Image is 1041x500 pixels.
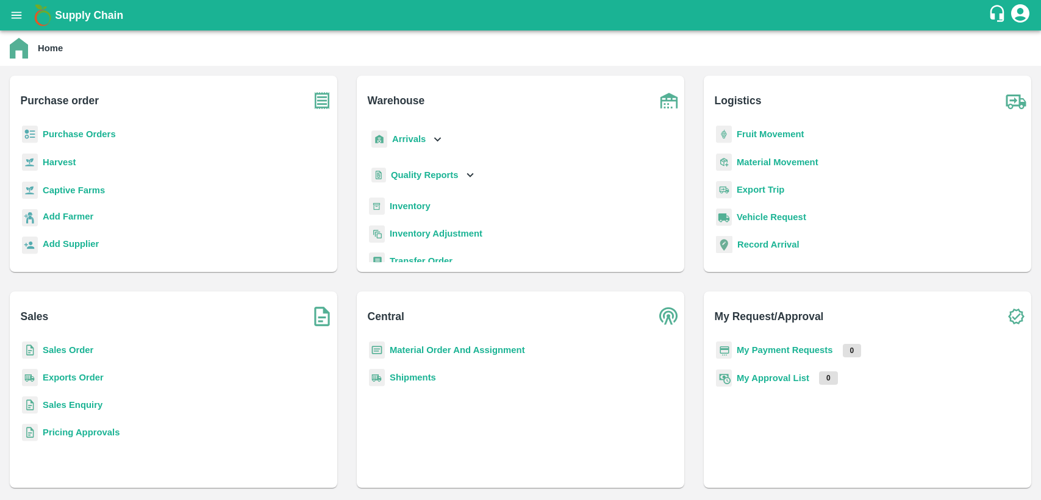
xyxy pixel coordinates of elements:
a: Record Arrival [737,240,800,249]
div: Arrivals [369,126,445,153]
img: farmer [22,209,38,227]
a: Export Trip [737,185,784,195]
img: logo [30,3,55,27]
b: Logistics [715,92,762,109]
a: Material Movement [737,157,818,167]
b: Warehouse [368,92,425,109]
img: sales [22,396,38,414]
b: Sales [21,308,49,325]
a: Shipments [390,373,436,382]
img: sales [22,341,38,359]
a: Supply Chain [55,7,988,24]
img: supplier [22,237,38,254]
p: 0 [843,344,862,357]
a: Inventory [390,201,431,211]
b: Central [368,308,404,325]
img: whTransfer [369,252,385,270]
button: open drawer [2,1,30,29]
a: My Approval List [737,373,809,383]
a: Purchase Orders [43,129,116,139]
img: soSales [307,301,337,332]
a: Sales Order [43,345,93,355]
b: Purchase order [21,92,99,109]
a: Transfer Order [390,256,453,266]
img: shipments [22,369,38,387]
a: Fruit Movement [737,129,804,139]
a: Pricing Approvals [43,427,120,437]
a: Inventory Adjustment [390,229,482,238]
img: centralMaterial [369,341,385,359]
img: harvest [22,153,38,171]
img: approval [716,369,732,387]
img: delivery [716,181,732,199]
a: Exports Order [43,373,104,382]
img: check [1001,301,1031,332]
img: material [716,153,732,171]
img: reciept [22,126,38,143]
img: central [654,301,684,332]
a: Add Supplier [43,237,99,254]
a: Material Order And Assignment [390,345,525,355]
a: My Payment Requests [737,345,833,355]
img: warehouse [654,85,684,116]
b: Quality Reports [391,170,459,180]
img: fruit [716,126,732,143]
p: 0 [819,371,838,385]
img: purchase [307,85,337,116]
img: vehicle [716,209,732,226]
img: harvest [22,181,38,199]
a: Captive Farms [43,185,105,195]
b: Supply Chain [55,9,123,21]
div: account of current user [1009,2,1031,28]
b: Arrivals [392,134,426,144]
div: customer-support [988,4,1009,26]
a: Sales Enquiry [43,400,102,410]
b: Add Supplier [43,239,99,249]
img: payment [716,341,732,359]
img: whInventory [369,198,385,215]
img: recordArrival [716,236,732,253]
img: shipments [369,369,385,387]
img: qualityReport [371,168,386,183]
img: whArrival [371,130,387,148]
a: Vehicle Request [737,212,806,222]
b: Home [38,43,63,53]
img: sales [22,424,38,441]
a: Harvest [43,157,76,167]
b: My Request/Approval [715,308,824,325]
b: Add Farmer [43,212,93,221]
img: inventory [369,225,385,243]
img: truck [1001,85,1031,116]
a: Add Farmer [43,210,93,226]
div: Quality Reports [369,163,477,188]
img: home [10,38,28,59]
